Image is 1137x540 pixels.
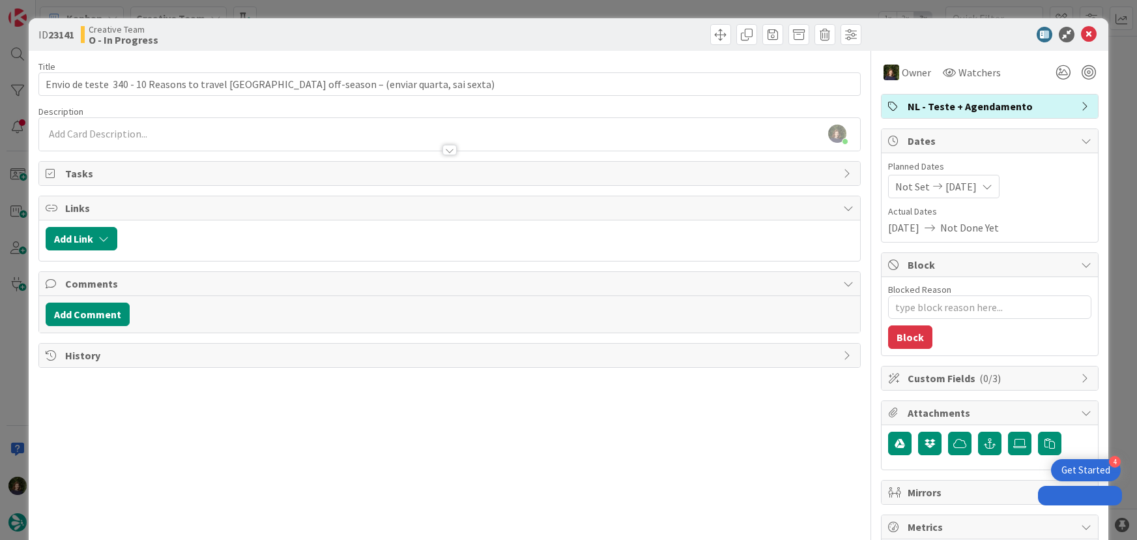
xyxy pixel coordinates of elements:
span: Custom Fields [908,370,1074,386]
span: Creative Team [89,24,158,35]
span: Not Done Yet [940,220,999,235]
span: Dates [908,133,1074,149]
span: Block [908,257,1074,273]
span: Description [38,106,83,117]
span: Attachments [908,405,1074,421]
button: Block [888,325,932,349]
span: Links [65,200,837,216]
div: 4 [1109,456,1121,468]
span: Actual Dates [888,205,1091,218]
span: Comments [65,276,837,292]
span: ( 0/3 ) [979,372,1001,385]
b: 23141 [48,28,74,41]
span: Not Set [895,179,930,194]
div: Get Started [1061,464,1110,477]
span: NL - Teste + Agendamento [908,98,1074,114]
span: Planned Dates [888,160,1091,173]
span: History [65,348,837,363]
b: O - In Progress [89,35,158,45]
span: Mirrors [908,485,1074,500]
span: Owner [902,65,931,80]
button: Add Comment [46,303,130,326]
input: type card name here... [38,72,861,96]
img: OSJL0tKbxWQXy8f5HcXbcaBiUxSzdGq2.jpg [828,125,846,143]
img: MC [884,65,899,80]
span: [DATE] [888,220,919,235]
span: ID [38,27,74,42]
button: Add Link [46,227,117,250]
span: Metrics [908,519,1074,535]
span: Watchers [958,65,1001,80]
label: Title [38,61,55,72]
div: Open Get Started checklist, remaining modules: 4 [1051,459,1121,481]
span: [DATE] [945,179,977,194]
span: Tasks [65,166,837,181]
label: Blocked Reason [888,284,951,295]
